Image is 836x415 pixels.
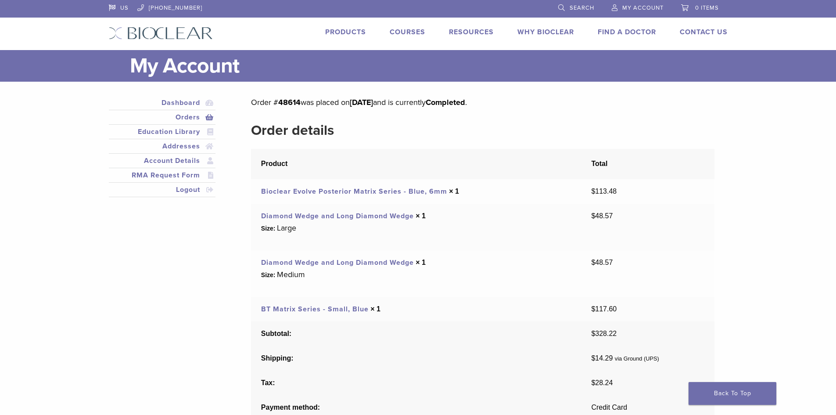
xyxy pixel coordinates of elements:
[426,97,465,107] mark: Completed
[111,112,214,123] a: Orders
[350,97,373,107] mark: [DATE]
[622,4,664,11] span: My Account
[130,50,728,82] h1: My Account
[695,4,719,11] span: 0 items
[591,305,617,313] bdi: 117.60
[591,212,595,220] span: $
[251,96,714,109] p: Order # was placed on and is currently .
[261,271,276,280] strong: Size:
[591,354,595,362] span: $
[111,126,214,137] a: Education Library
[591,330,595,337] span: $
[680,28,728,36] a: Contact Us
[591,379,595,386] span: $
[111,97,214,108] a: Dashboard
[615,355,659,362] small: via Ground (UPS)
[591,330,617,337] span: 328.22
[261,305,369,314] a: BT Matrix Series - Small, Blue
[581,149,714,179] th: Total
[591,379,613,386] span: 28.24
[251,120,714,141] h2: Order details
[277,268,305,281] p: Medium
[277,221,296,235] p: Large
[251,371,581,395] th: Tax:
[261,212,414,220] a: Diamond Wedge and Long Diamond Wedge
[591,188,617,195] bdi: 113.48
[370,305,380,313] strong: × 1
[251,149,581,179] th: Product
[109,27,213,40] img: Bioclear
[390,28,425,36] a: Courses
[591,354,613,362] span: 14.29
[111,155,214,166] a: Account Details
[261,258,414,267] a: Diamond Wedge and Long Diamond Wedge
[591,259,613,266] bdi: 48.57
[689,382,776,405] a: Back To Top
[261,187,447,196] a: Bioclear Evolve Posterior Matrix Series - Blue, 6mm
[449,188,459,195] strong: × 1
[416,259,426,266] strong: × 1
[278,97,301,107] mark: 48614
[517,28,574,36] a: Why Bioclear
[591,188,595,195] span: $
[111,141,214,152] a: Addresses
[111,170,214,180] a: RMA Request Form
[251,346,581,371] th: Shipping:
[449,28,494,36] a: Resources
[325,28,366,36] a: Products
[570,4,594,11] span: Search
[591,305,595,313] span: $
[109,96,216,208] nav: Account pages
[591,259,595,266] span: $
[591,212,613,220] bdi: 48.57
[111,184,214,195] a: Logout
[598,28,656,36] a: Find A Doctor
[251,321,581,346] th: Subtotal:
[416,212,426,220] strong: × 1
[261,224,276,233] strong: Size:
